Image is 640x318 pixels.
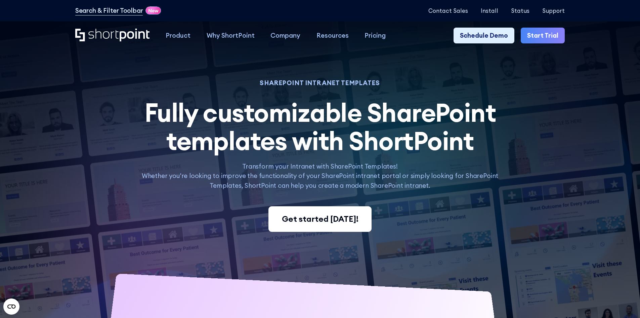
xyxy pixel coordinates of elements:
a: Status [511,7,529,14]
div: Get started [DATE]! [282,213,358,225]
a: Start Trial [521,28,565,44]
a: Resources [308,28,357,44]
div: Product [166,31,190,40]
a: Why ShortPoint [199,28,263,44]
a: Support [542,7,565,14]
span: Fully customizable SharePoint templates with ShortPoint [144,96,496,157]
a: Product [158,28,199,44]
p: Transform your Intranet with SharePoint Templates! Whether you're looking to improve the function... [133,162,507,190]
a: Company [262,28,308,44]
a: Search & Filter Toolbar [75,6,143,15]
a: Contact Sales [428,7,468,14]
div: Why ShortPoint [207,31,255,40]
div: Resources [316,31,349,40]
a: Pricing [357,28,394,44]
a: Home [75,29,150,42]
div: Pricing [365,31,386,40]
a: Schedule Demo [454,28,514,44]
div: Company [270,31,300,40]
iframe: Chat Widget [519,240,640,318]
button: Open CMP widget [3,298,19,315]
a: Install [481,7,498,14]
a: Get started [DATE]! [268,206,371,232]
h1: SHAREPOINT INTRANET TEMPLATES [133,80,507,86]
